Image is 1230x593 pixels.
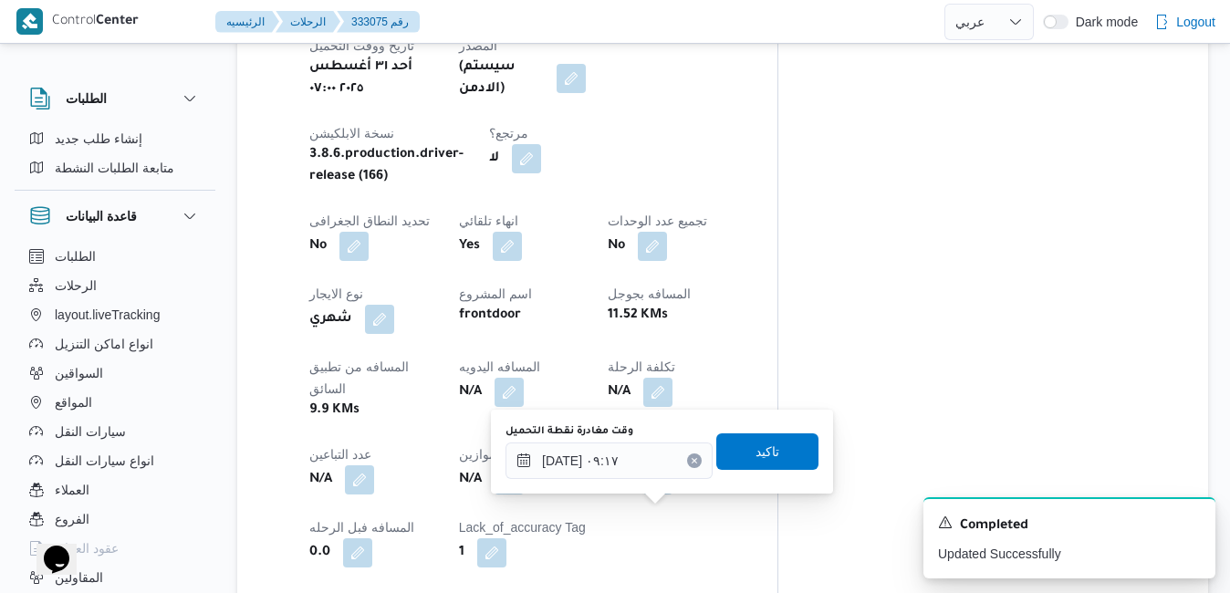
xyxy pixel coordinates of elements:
span: layout.liveTracking [55,304,160,326]
button: المواقع [22,388,208,417]
span: تحديد النطاق الجغرافى [309,213,430,228]
span: الطلبات [55,245,96,267]
b: N/A [309,469,332,491]
span: المواقع [55,391,92,413]
span: عدد الموازين [459,447,526,462]
b: N/A [608,381,631,403]
input: Press the down key to open a popover containing a calendar. [506,442,713,479]
b: 11.52 KMs [608,305,668,327]
div: Notification [938,514,1201,537]
button: المقاولين [22,563,208,592]
button: 333075 رقم [337,11,420,33]
span: متابعة الطلبات النشطة [55,157,174,179]
label: وقت مغادرة نقطة التحميل [506,424,633,439]
span: المسافه بجوجل [608,286,691,301]
b: No [309,235,327,257]
span: المقاولين [55,567,103,588]
b: Yes [459,235,480,257]
button: العملاء [22,475,208,505]
button: الفروع [22,505,208,534]
span: انهاء تلقائي [459,213,518,228]
span: تاكيد [756,441,779,463]
button: سيارات النقل [22,417,208,446]
span: المصدر [459,38,497,53]
span: عقود العملاء [55,537,119,559]
b: شهري [309,308,352,330]
span: تجميع عدد الوحدات [608,213,707,228]
b: 1 [459,542,464,564]
span: العملاء [55,479,89,501]
button: الطلبات [22,242,208,271]
button: Clear input [687,453,702,468]
span: Completed [960,515,1028,537]
button: قاعدة البيانات [29,205,201,227]
span: lack_of_accuracy Tag [459,520,586,535]
span: السواقين [55,362,103,384]
b: Center [96,15,139,29]
button: عقود العملاء [22,534,208,563]
span: إنشاء طلب جديد [55,128,142,150]
button: الرئيسيه [215,11,279,33]
b: (سيستم (الادمن [459,57,545,100]
h3: الطلبات [66,88,107,109]
button: الرحلات [22,271,208,300]
b: frontdoor [459,305,521,327]
p: Updated Successfully [938,545,1201,564]
div: الطلبات [15,124,215,190]
button: انواع سيارات النقل [22,446,208,475]
b: No [608,235,625,257]
span: انواع سيارات النقل [55,450,154,472]
span: مرتجع؟ [489,126,528,140]
button: Logout [1147,4,1223,40]
span: نوع الايجار [309,286,363,301]
b: 9.9 KMs [309,400,360,421]
b: أحد ٣١ أغسطس ٢٠٢٥ ٠٧:٠٠ [309,57,433,100]
span: المسافه اليدويه [459,359,540,374]
button: السواقين [22,359,208,388]
b: N/A [459,469,482,491]
span: سيارات النقل [55,421,126,442]
iframe: chat widget [18,520,77,575]
span: نسخة الابلكيشن [309,126,394,140]
span: انواع اماكن التنزيل [55,333,153,355]
b: 0.0 [309,542,330,564]
button: الرحلات [276,11,340,33]
span: تكلفة الرحلة [608,359,675,374]
b: 3.8.6.production.driver-release (166) [309,144,464,188]
span: اسم المشروع [459,286,532,301]
button: الطلبات [29,88,201,109]
span: Logout [1176,11,1215,33]
span: الفروع [55,508,89,530]
span: المسافه فبل الرحله [309,520,414,535]
button: انواع اماكن التنزيل [22,329,208,359]
span: عدد التباعين [309,447,371,462]
span: Dark mode [1068,15,1138,29]
button: layout.liveTracking [22,300,208,329]
h3: قاعدة البيانات [66,205,137,227]
span: الرحلات [55,275,97,296]
img: X8yXhbKr1z7QwAAAABJRU5ErkJggg== [16,8,43,35]
b: N/A [459,381,482,403]
b: لا [489,148,499,170]
button: متابعة الطلبات النشطة [22,153,208,182]
button: تاكيد [716,433,818,470]
button: إنشاء طلب جديد [22,124,208,153]
span: المسافه من تطبيق السائق [309,359,409,396]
